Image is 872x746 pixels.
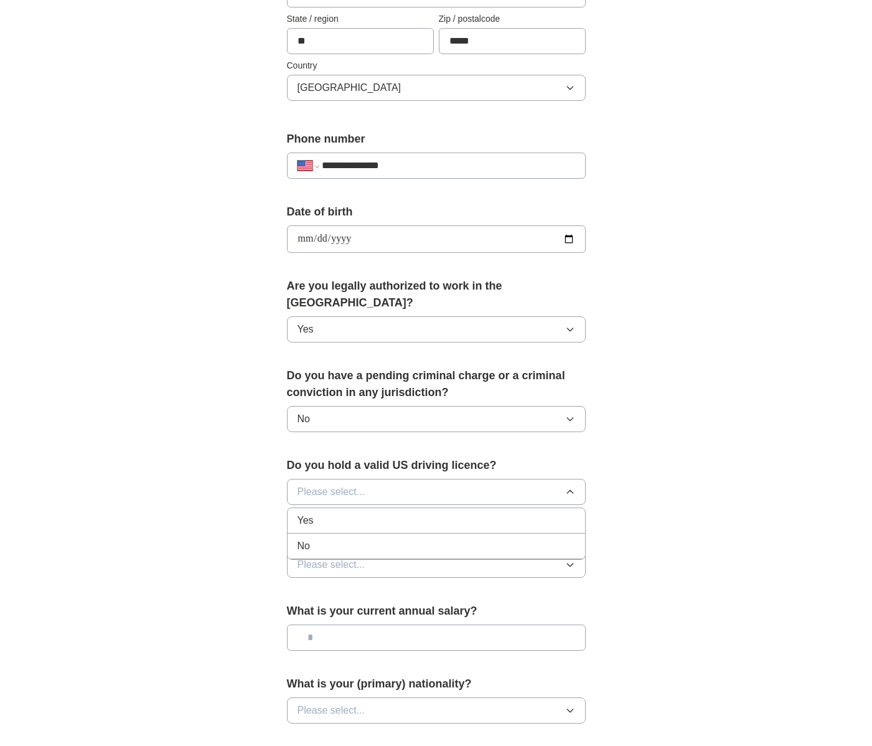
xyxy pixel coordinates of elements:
span: No [298,539,310,554]
label: Do you hold a valid US driving licence? [287,457,586,474]
label: Phone number [287,131,586,148]
span: Please select... [298,557,365,572]
span: Yes [298,322,314,337]
label: Zip / postalcode [439,12,586,26]
label: What is your current annual salary? [287,603,586,620]
span: [GEOGRAPHIC_DATA] [298,80,401,95]
button: Yes [287,316,586,342]
label: State / region [287,12,434,26]
button: Please select... [287,479,586,505]
span: Please select... [298,703,365,718]
label: Are you legally authorized to work in the [GEOGRAPHIC_DATA]? [287,278,586,311]
label: Country [287,59,586,72]
span: Yes [298,513,314,528]
button: No [287,406,586,432]
label: Date of birth [287,204,586,220]
button: [GEOGRAPHIC_DATA] [287,75,586,101]
span: Please select... [298,484,365,499]
label: What is your (primary) nationality? [287,676,586,692]
span: No [298,412,310,427]
button: Please select... [287,552,586,578]
button: Please select... [287,697,586,724]
label: Do you have a pending criminal charge or a criminal conviction in any jurisdiction? [287,367,586,401]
